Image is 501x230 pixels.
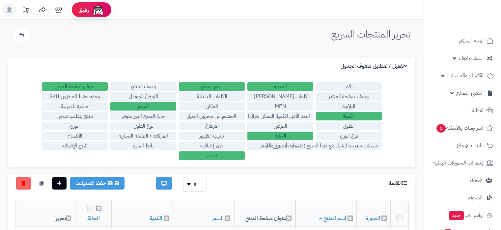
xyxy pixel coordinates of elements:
span: إشعارات التحويلات البنكية [433,158,484,167]
span: لوحة التحكم [459,36,484,45]
label: الوزن [42,122,108,130]
a: إشعارات التحويلات البنكية [428,155,497,171]
a: الطلبات [428,103,497,118]
label: الكلمات الدليلية [179,92,245,101]
a: الغاء [14,29,29,41]
a: وآتس آبجديد [428,207,497,223]
a: حفظ الكل [70,177,125,190]
span: المدونة [468,193,483,202]
label: وصف المنتج [110,82,176,91]
th: عنوان صفحة المنتج [234,201,295,227]
a: نسخ [34,177,49,190]
i: إخفاء الخانة [164,216,169,221]
span: الأقسام والمنتجات [447,71,484,80]
label: الطول [316,122,382,130]
i: إخفاء الخانة [381,216,387,221]
label: المكان [179,102,245,111]
th: تحرير [15,201,75,227]
label: الكمية [316,112,382,120]
label: نوع الوزن [316,132,382,140]
a: اضافة منتج جديد [52,177,67,190]
label: الأقسام [42,132,108,140]
label: تحديد الكل - إلغاء التحديد [84,205,96,213]
label: منتجات مقترحة للشراء مع هذا المنتج (منتجات تُشترى معًا) [316,141,382,150]
a: حذف [16,177,31,190]
label: الحد الأدنى للكمية الممكن شرائها [247,112,313,120]
img: ai-face.png [92,3,105,16]
h3: تفعيل / تعطليل صفوف الجدول [341,63,409,69]
label: الارتفاع [179,122,245,130]
label: عنوان صفحة المنتج [42,82,108,91]
label: ترتيب الظهور [179,132,245,140]
span: سمارت لايف [459,54,483,63]
label: الصورة [247,82,313,91]
label: نوع الطول [110,122,176,130]
a: الكمية [150,215,162,222]
a: تحديثات المنصة [17,3,34,18]
span: جديد [449,211,464,220]
span: المراجعات والأسئلة [436,123,484,133]
i: إخفاء الخانة [286,216,292,221]
i: إخفاء الخانة [348,216,353,221]
span: 1 [436,124,446,133]
h3: القائمة [389,180,409,187]
label: الخصم من مخزون الخيار [179,112,245,120]
label: الماركات / العلامة التجارية [110,132,176,140]
a: العملاء [428,172,497,188]
span: مُنشئ النماذج [456,89,483,98]
i: إخفاء الخانة [96,206,101,211]
label: الحالة [247,132,313,140]
i: إخفاء الخانة [225,216,230,221]
label: صور إضافية [179,141,245,150]
label: تخفيضات على السعر [247,141,313,150]
a: طلبات الإرجاع [428,138,497,153]
label: وحده حفظ المخزون SKU [42,92,108,101]
label: اسم المنتج [179,82,245,91]
label: خاضع للضريبة [42,102,108,111]
span: طلبات الإرجاع [457,141,484,150]
label: الباركود [316,102,382,111]
label: السعر [110,102,176,111]
a: المدونة [428,190,497,206]
a: اسم المنتج [319,215,346,222]
label: تاريخ الإضافة [42,141,108,150]
a: السعر [212,215,224,222]
span: الطلبات [468,106,484,115]
a: الحالة [87,215,100,222]
label: MPN [247,102,313,111]
label: رقم [316,82,382,91]
label: حالة المنتج الغير متوفر [110,112,176,120]
i: إخفاء الخانة [66,216,71,221]
label: العرض [247,122,313,130]
label: وصف صفحة المنتج [316,92,382,101]
span: رفيق [78,6,89,14]
a: لوحة التحكم [428,33,497,49]
label: منتج يتطلب شحن [42,112,108,120]
label: تحرير [179,151,245,160]
a: المراجعات والأسئلة1 [428,120,497,136]
span: العملاء [470,176,483,185]
h1: تحرير المنتجات السريع [331,29,410,39]
label: النوع / الموديل [110,92,176,101]
span: وآتس آب [448,211,483,220]
img: logo-2.png [456,17,495,31]
label: كلمات [PERSON_NAME] [247,92,313,101]
label: رابط السيو [110,141,176,150]
a: عرض الشاشة [156,177,172,190]
a: الصورة [366,215,380,222]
